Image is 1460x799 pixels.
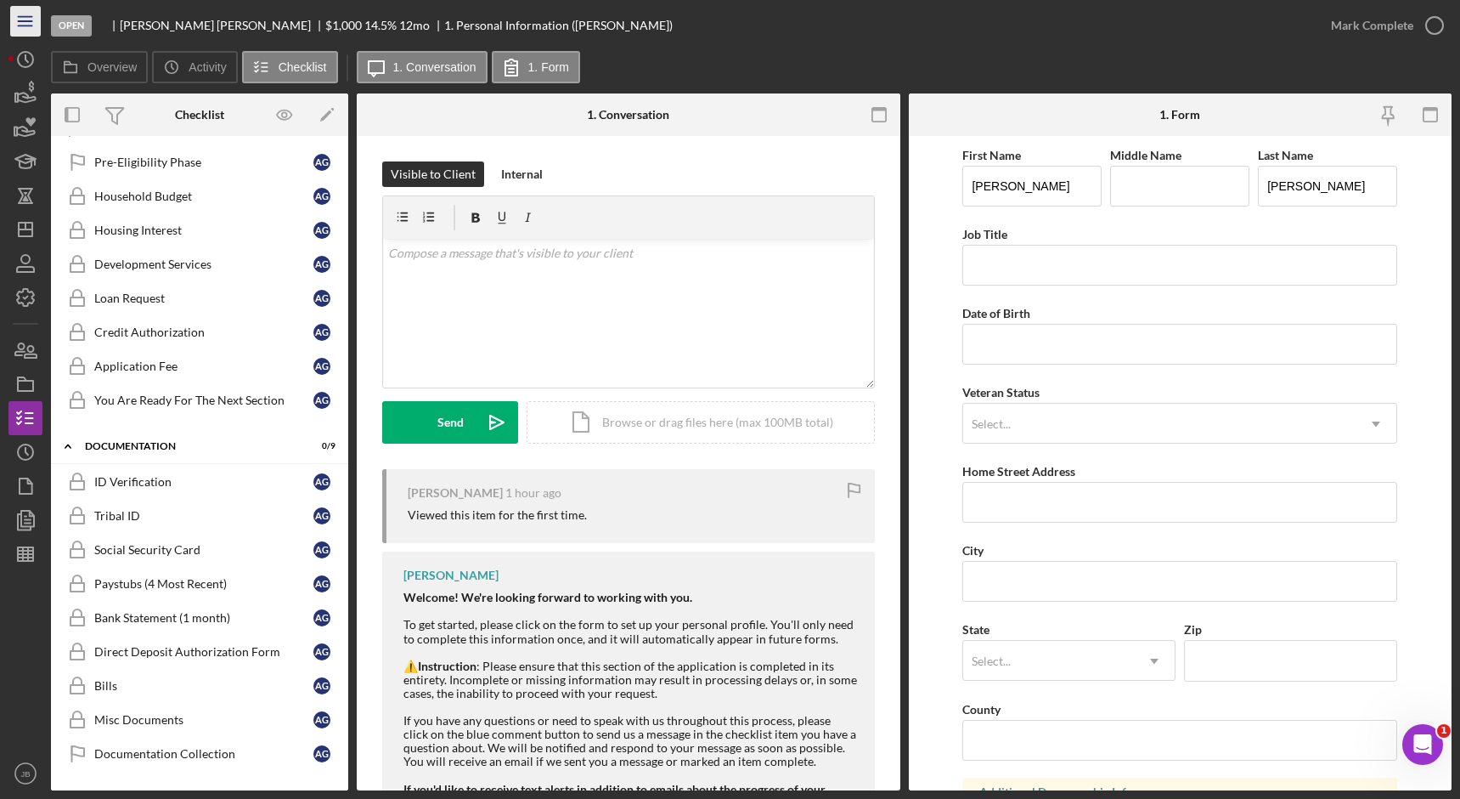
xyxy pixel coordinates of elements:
[399,19,430,32] div: 12 mo
[59,567,340,601] a: Paystubs (4 Most Recent)AG
[59,465,340,499] a: ID VerificationAG
[408,486,503,500] div: [PERSON_NAME]
[59,703,340,737] a: Misc DocumentsAG
[175,108,224,122] div: Checklist
[313,745,330,762] div: A G
[313,392,330,409] div: A G
[313,256,330,273] div: A G
[493,161,551,187] button: Internal
[972,654,1011,668] div: Select...
[94,360,313,373] div: Application Fee
[505,486,561,500] time: 2025-10-15 16:02
[325,18,362,32] span: $1,000
[59,213,340,247] a: Housing InterestAG
[59,315,340,349] a: Credit AuthorizationAG
[1258,148,1313,162] label: Last Name
[94,326,313,339] div: Credit Authorization
[152,51,237,83] button: Activity
[94,475,313,489] div: ID Verification
[444,19,673,32] div: 1. Personal Information ([PERSON_NAME])
[393,60,476,74] label: 1. Conversation
[313,575,330,592] div: A G
[418,659,476,673] strong: Instruction
[313,473,330,490] div: A G
[59,179,340,213] a: Household BudgetAG
[94,577,313,591] div: Paystubs (4 Most Recent)
[313,290,330,307] div: A G
[242,51,338,83] button: Checklist
[962,702,1001,717] label: County
[94,713,313,727] div: Misc Documents
[59,737,340,771] a: Documentation CollectionAG
[51,15,92,37] div: Open
[313,324,330,341] div: A G
[1159,108,1200,122] div: 1. Form
[94,292,313,305] div: Loan Request
[20,769,30,779] text: JB
[313,154,330,171] div: A G
[313,541,330,558] div: A G
[94,258,313,271] div: Development Services
[85,441,293,451] div: Documentation
[59,281,340,315] a: Loan RequestAG
[313,507,330,524] div: A G
[1331,8,1413,42] div: Mark Complete
[305,441,335,451] div: 0 / 9
[59,635,340,669] a: Direct Deposit Authorization FormAG
[962,464,1075,479] label: Home Street Address
[94,645,313,659] div: Direct Deposit Authorization Form
[51,51,148,83] button: Overview
[59,669,340,703] a: BillsAG
[587,108,669,122] div: 1. Conversation
[403,569,499,582] div: [PERSON_NAME]
[94,509,313,523] div: Tribal ID
[357,51,488,83] button: 1. Conversation
[59,383,340,417] a: You Are Ready For The Next SectionAG
[391,161,476,187] div: Visible to Client
[972,417,1011,431] div: Select...
[313,188,330,205] div: A G
[1437,724,1451,738] span: 1
[1314,8,1452,42] button: Mark Complete
[59,349,340,383] a: Application FeeAG
[120,19,325,32] div: [PERSON_NAME] [PERSON_NAME]
[94,747,313,761] div: Documentation Collection
[1110,148,1181,162] label: Middle Name
[382,161,484,187] button: Visible to Client
[962,306,1030,320] label: Date of Birth
[59,247,340,281] a: Development ServicesAG
[528,60,569,74] label: 1. Form
[437,401,464,444] div: Send
[313,677,330,694] div: A G
[313,358,330,375] div: A G
[59,499,340,533] a: Tribal IDAG
[382,401,518,444] button: Send
[313,711,330,728] div: A G
[313,222,330,239] div: A G
[94,190,313,203] div: Household Budget
[962,148,1021,162] label: First Name
[189,60,226,74] label: Activity
[1184,622,1202,637] label: Zip
[87,60,137,74] label: Overview
[59,601,340,635] a: Bank Statement (1 month)AG
[501,161,543,187] div: Internal
[94,679,313,693] div: Bills
[313,609,330,626] div: A G
[94,543,313,557] div: Social Security Card
[59,145,340,179] a: Pre-Eligibility PhaseAG
[962,543,984,558] label: City
[979,785,1380,799] div: Additional Demographic Info
[403,591,858,645] div: To get started, please click on the form to set up your personal profile. You'll only need to com...
[8,756,42,790] button: JB
[364,19,397,32] div: 14.5 %
[94,156,313,169] div: Pre-Eligibility Phase
[403,590,692,604] strong: Welcome! We're looking forward to working with you.
[59,533,340,567] a: Social Security CardAG
[962,227,1007,241] label: Job Title
[492,51,580,83] button: 1. Form
[408,508,587,522] div: Viewed this item for the first time.
[279,60,327,74] label: Checklist
[94,224,313,237] div: Housing Interest
[313,643,330,660] div: A G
